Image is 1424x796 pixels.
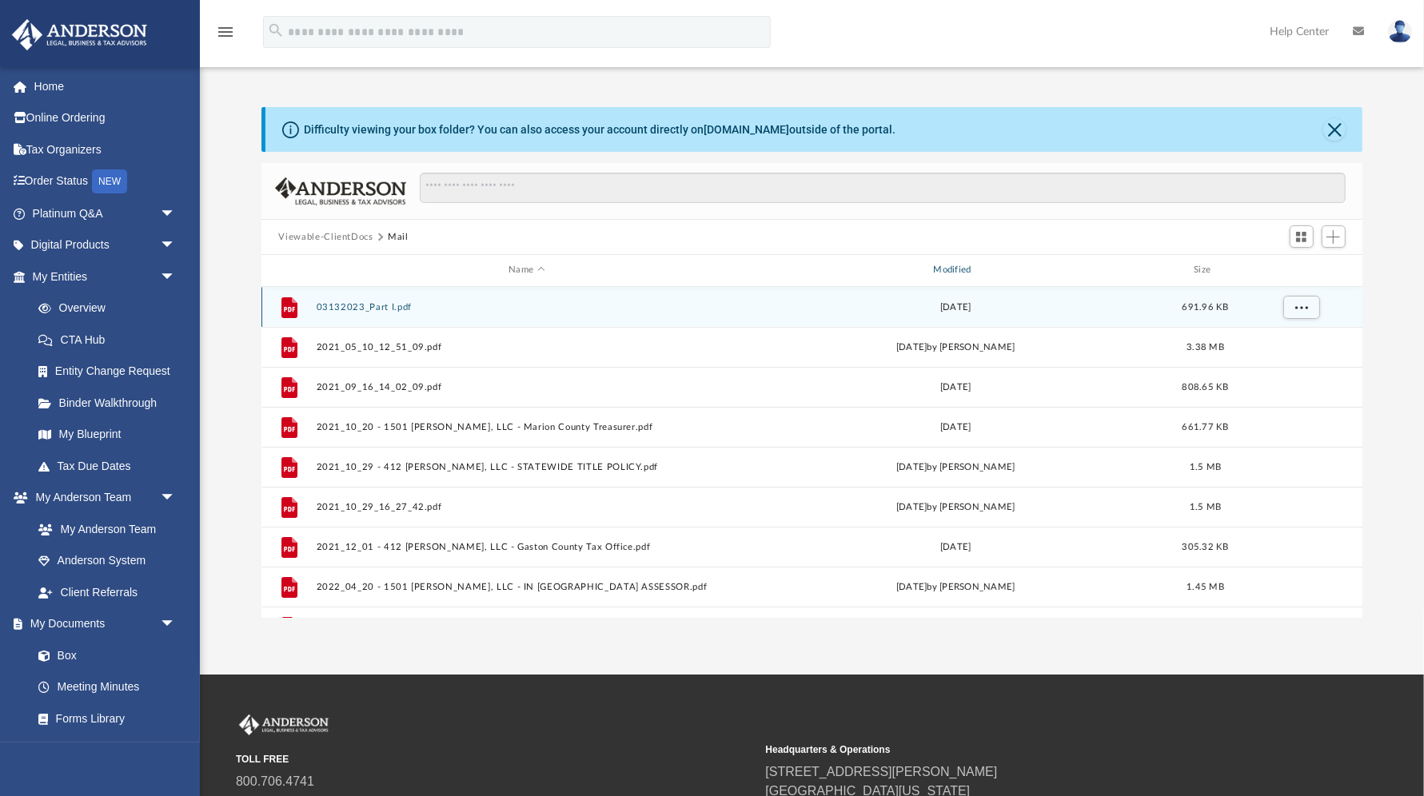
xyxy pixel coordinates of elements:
button: 2021_09_16_14_02_09.pdf [316,382,737,392]
div: id [268,263,308,277]
a: Tax Organizers [11,133,200,165]
span: arrow_drop_down [160,229,192,262]
button: 2021_10_29_16_27_42.pdf [316,502,737,512]
button: Close [1323,118,1346,141]
a: Box [22,639,184,671]
a: Order StatusNEW [11,165,200,198]
button: 2021_12_01 - 412 [PERSON_NAME], LLC - Gaston County Tax Office.pdf [316,542,737,552]
button: 2022_04_20 - 1501 [PERSON_NAME], LLC - IN [GEOGRAPHIC_DATA] ASSESSOR.pdf [316,582,737,592]
i: menu [216,22,235,42]
div: [DATE] [744,420,1166,434]
button: More options [1282,295,1319,319]
span: 661.77 KB [1182,422,1228,431]
button: Add [1322,225,1346,248]
a: [STREET_ADDRESS][PERSON_NAME] [765,765,997,778]
span: 1.5 MB [1189,502,1221,511]
img: User Pic [1388,20,1412,43]
span: 691.96 KB [1182,302,1228,311]
i: search [267,22,285,39]
span: arrow_drop_down [160,608,192,641]
a: Client Referrals [22,576,192,608]
div: Size [1173,263,1237,277]
span: 1.5 MB [1189,462,1221,471]
span: arrow_drop_down [160,197,192,230]
span: 1.45 MB [1187,582,1224,591]
a: CTA Hub [22,324,200,356]
div: grid [261,287,1363,619]
button: Switch to Grid View [1290,225,1314,248]
a: Overview [22,293,200,324]
a: Binder Walkthrough [22,387,200,419]
div: [DATE] by [PERSON_NAME] [744,340,1166,354]
a: My Anderson Team [22,513,184,545]
a: Online Ordering [11,102,200,134]
span: arrow_drop_down [160,261,192,293]
button: Mail [388,230,409,245]
img: Anderson Advisors Platinum Portal [236,714,332,735]
div: Modified [744,263,1167,277]
span: arrow_drop_down [160,482,192,515]
a: Entity Change Request [22,356,200,388]
div: [DATE] by [PERSON_NAME] [744,460,1166,474]
input: Search files and folders [420,173,1345,203]
a: Digital Productsarrow_drop_down [11,229,200,261]
a: Tax Due Dates [22,450,200,482]
a: Home [11,70,200,102]
a: My Anderson Teamarrow_drop_down [11,482,192,514]
a: My Documentsarrow_drop_down [11,608,192,640]
small: Headquarters & Operations [765,742,1283,757]
a: Forms Library [22,702,184,734]
div: NEW [92,169,127,193]
div: [DATE] [744,300,1166,314]
small: TOLL FREE [236,752,754,766]
button: 2021_10_20 - 1501 [PERSON_NAME], LLC - Marion County Treasurer.pdf [316,422,737,432]
a: My Blueprint [22,419,192,451]
div: [DATE] by [PERSON_NAME] [744,499,1166,514]
button: 2021_05_10_12_51_09.pdf [316,342,737,352]
a: Anderson System [22,545,192,577]
a: Meeting Minutes [22,671,192,703]
button: Viewable-ClientDocs [278,230,373,245]
div: id [1244,263,1356,277]
span: 3.38 MB [1187,342,1224,351]
a: 800.706.4741 [236,774,314,788]
a: menu [216,30,235,42]
span: 305.32 KB [1182,542,1228,551]
img: Anderson Advisors Platinum Portal [7,19,152,50]
div: [DATE] [744,539,1166,554]
div: Name [315,263,737,277]
span: 808.65 KB [1182,382,1228,391]
a: Platinum Q&Aarrow_drop_down [11,197,200,229]
div: Difficulty viewing your box folder? You can also access your account directly on outside of the p... [305,121,896,138]
a: My Entitiesarrow_drop_down [11,261,200,293]
a: [DOMAIN_NAME] [704,123,790,136]
div: [DATE] [744,380,1166,394]
div: [DATE] by [PERSON_NAME] [744,579,1166,594]
button: 2021_10_29 - 412 [PERSON_NAME], LLC - STATEWIDE TITLE POLICY.pdf [316,462,737,472]
button: 03132023_Part I.pdf [316,302,737,312]
a: Notarize [22,734,192,766]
